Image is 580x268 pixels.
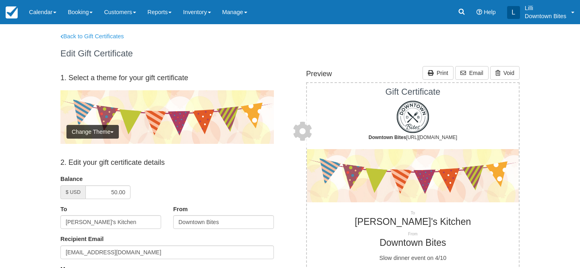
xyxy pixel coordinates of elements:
[484,9,496,15] span: Help
[507,6,520,19] div: L
[476,9,482,15] i: Help
[6,6,18,19] img: checkfront-main-nav-mini-logo.png
[525,12,566,20] p: Downtown Bites
[525,4,566,12] p: Lilli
